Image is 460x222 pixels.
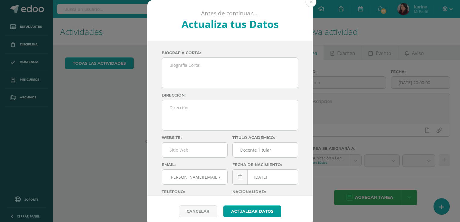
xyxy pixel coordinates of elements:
[163,17,297,31] h2: Actualiza tus Datos
[179,205,217,217] a: Cancelar
[162,93,298,97] label: Dirección:
[162,170,227,184] input: Correo Electronico:
[162,190,228,194] label: Teléfono:
[162,135,228,140] label: Website:
[232,135,298,140] label: Título académico:
[232,190,298,194] label: Nacionalidad:
[233,170,298,184] input: Fecha de Nacimiento:
[162,143,227,157] input: Sitio Web:
[233,143,298,157] input: Titulo:
[163,10,297,17] p: Antes de continuar....
[223,205,281,217] button: Actualizar datos
[162,51,298,55] label: Biografía corta:
[162,162,228,167] label: Email:
[232,162,298,167] label: Fecha de nacimiento:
